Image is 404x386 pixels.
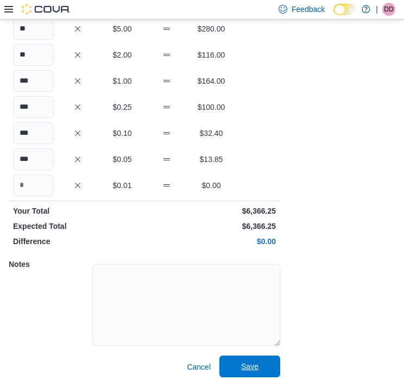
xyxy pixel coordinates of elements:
[182,356,215,378] button: Cancel
[102,180,142,191] p: $0.01
[147,236,276,247] p: $0.00
[102,49,142,60] p: $2.00
[13,96,53,118] input: Quantity
[13,221,142,232] p: Expected Total
[147,221,276,232] p: $6,366.25
[102,102,142,113] p: $0.25
[191,154,231,165] p: $13.85
[333,4,356,15] input: Dark Mode
[292,4,325,15] span: Feedback
[384,3,393,16] span: DD
[13,236,142,247] p: Difference
[147,206,276,216] p: $6,366.25
[333,15,334,16] span: Dark Mode
[191,102,231,113] p: $100.00
[191,23,231,34] p: $280.00
[102,76,142,86] p: $1.00
[219,356,280,377] button: Save
[376,3,378,16] p: |
[13,44,53,66] input: Quantity
[102,154,142,165] p: $0.05
[9,253,90,275] h5: Notes
[241,361,258,372] span: Save
[13,148,53,170] input: Quantity
[102,23,142,34] p: $5.00
[382,3,395,16] div: Darian Demeria
[13,122,53,144] input: Quantity
[191,180,231,191] p: $0.00
[191,49,231,60] p: $116.00
[13,18,53,40] input: Quantity
[22,4,71,15] img: Cova
[187,362,211,372] span: Cancel
[13,206,142,216] p: Your Total
[13,70,53,92] input: Quantity
[191,128,231,139] p: $32.40
[13,175,53,196] input: Quantity
[191,76,231,86] p: $164.00
[102,128,142,139] p: $0.10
